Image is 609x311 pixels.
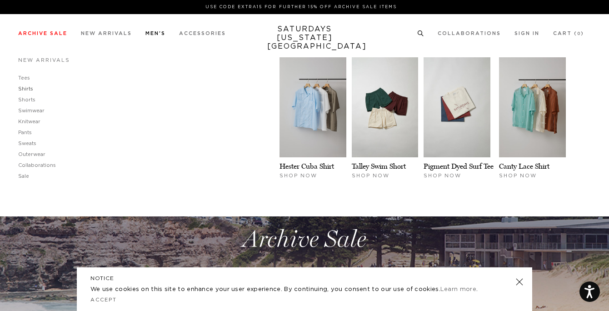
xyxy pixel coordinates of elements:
p: We use cookies on this site to enhance your user experience. By continuing, you consent to our us... [90,285,486,294]
a: Cart (0) [553,31,584,36]
a: Sign In [514,31,539,36]
small: 0 [577,32,581,36]
a: Sale [18,174,29,179]
a: SATURDAYS[US_STATE][GEOGRAPHIC_DATA] [267,25,342,51]
a: Pants [18,130,32,135]
h5: NOTICE [90,274,519,282]
a: Accessories [179,31,226,36]
a: Collaborations [18,163,56,168]
a: Collaborations [438,31,501,36]
a: Hester Cuba Shirt [280,162,334,171]
a: Accept [90,297,117,302]
p: Use Code EXTRA15 for Further 15% Off Archive Sale Items [22,4,580,10]
a: Learn more [440,286,476,292]
a: New Arrivals [18,58,70,63]
a: Outerwear [18,152,45,157]
a: New Arrivals [81,31,132,36]
a: Swimwear [18,108,45,113]
a: Tees [18,75,30,80]
a: Shorts [18,97,35,102]
a: Pigment Dyed Surf Tee [424,162,494,171]
a: Talley Swim Short [352,162,406,171]
a: Men's [145,31,165,36]
a: Knitwear [18,119,40,124]
a: Shirts [18,86,33,91]
a: Sweats [18,141,36,146]
a: Canty Lace Shirt [499,162,549,171]
a: Archive Sale [18,31,67,36]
